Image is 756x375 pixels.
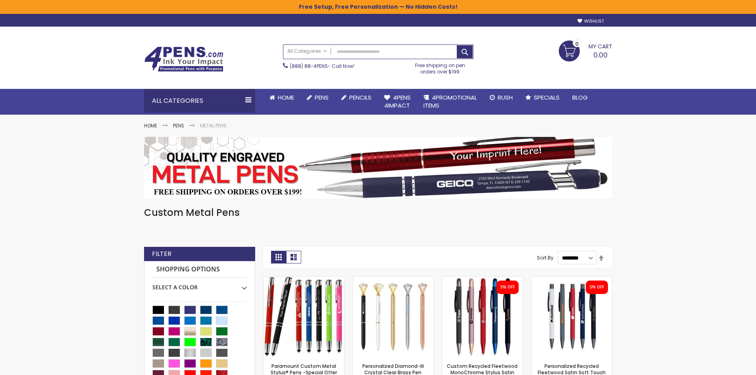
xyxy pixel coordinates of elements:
[593,50,608,60] span: 0.00
[144,46,223,72] img: 4Pens Custom Pens and Promotional Products
[442,276,523,283] a: Custom Recycled Fleetwood MonoChrome Stylus Satin Soft Touch Gel Pen
[271,251,286,263] strong: Grid
[353,277,433,357] img: Personalized Diamond-III Crystal Clear Brass Pen
[152,250,171,258] strong: Filter
[290,63,354,69] span: - Call Now!
[534,93,560,102] span: Specials
[531,277,612,357] img: Personalized Recycled Fleetwood Satin Soft Touch Gel Click Pen
[407,59,473,75] div: Free shipping on pen orders over $199
[417,89,483,115] a: 4PROMOTIONALITEMS
[173,122,184,129] a: Pens
[264,277,344,357] img: Paramount Custom Metal Stylus® Pens -Special Offer
[531,276,612,283] a: Personalized Recycled Fleetwood Satin Soft Touch Gel Click Pen
[349,93,371,102] span: Pencils
[442,277,523,357] img: Custom Recycled Fleetwood MonoChrome Stylus Satin Soft Touch Gel Pen
[144,122,157,129] a: Home
[590,285,604,290] div: 5% OFF
[152,261,247,278] strong: Shopping Options
[152,278,247,291] div: Select A Color
[315,93,329,102] span: Pens
[572,93,588,102] span: Blog
[559,40,612,60] a: 0.00 0
[287,48,327,54] span: All Categories
[498,93,513,102] span: Rush
[577,18,604,24] a: Wishlist
[264,276,344,283] a: Paramount Custom Metal Stylus® Pens -Special Offer
[290,63,328,69] a: (888) 88-4PENS
[575,40,579,48] span: 0
[423,93,477,110] span: 4PROMOTIONAL ITEMS
[278,93,294,102] span: Home
[144,137,612,198] img: Metal Pens
[144,206,612,219] h1: Custom Metal Pens
[519,89,566,106] a: Specials
[353,276,433,283] a: Personalized Diamond-III Crystal Clear Brass Pen
[144,89,255,113] div: All Categories
[283,45,331,58] a: All Categories
[200,122,227,129] strong: Metal Pens
[300,89,335,106] a: Pens
[483,89,519,106] a: Rush
[500,285,515,290] div: 5% OFF
[384,93,411,110] span: 4Pens 4impact
[378,89,417,115] a: 4Pens4impact
[566,89,594,106] a: Blog
[335,89,378,106] a: Pencils
[537,254,554,261] label: Sort By
[263,89,300,106] a: Home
